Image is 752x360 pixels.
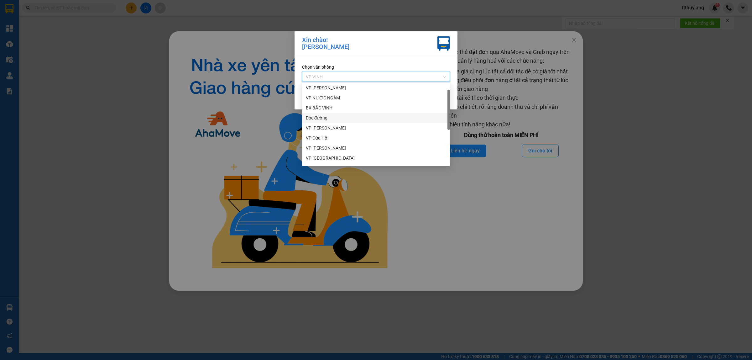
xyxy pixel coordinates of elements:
div: Chọn văn phòng [302,64,450,71]
div: Xin chào! [PERSON_NAME] [302,36,349,51]
div: VP Cửa Hội [306,135,446,141]
div: Quay Đầu [302,163,450,173]
div: Dọc đường [302,113,450,123]
div: VP NƯỚC NGẦM [306,94,446,101]
div: VP [PERSON_NAME] [306,124,446,131]
div: VP Cửa Hội [302,133,450,143]
span: VP VINH [306,72,446,82]
div: VP [PERSON_NAME] [306,145,446,151]
div: VP NƯỚC NGẦM [302,93,450,103]
div: BX BẮC VINH [306,104,446,111]
div: Dọc đường [306,114,446,121]
div: VP [GEOGRAPHIC_DATA] [306,155,446,161]
img: vxr-icon [437,36,450,51]
div: VP Xuân Hội [302,143,450,153]
div: BX BẮC VINH [302,103,450,113]
div: VP Nghi Xuân [302,123,450,133]
div: VP GIA LÂM [302,83,450,93]
div: VP [PERSON_NAME] [306,84,446,91]
div: VP Cầu Yên Xuân [302,153,450,163]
